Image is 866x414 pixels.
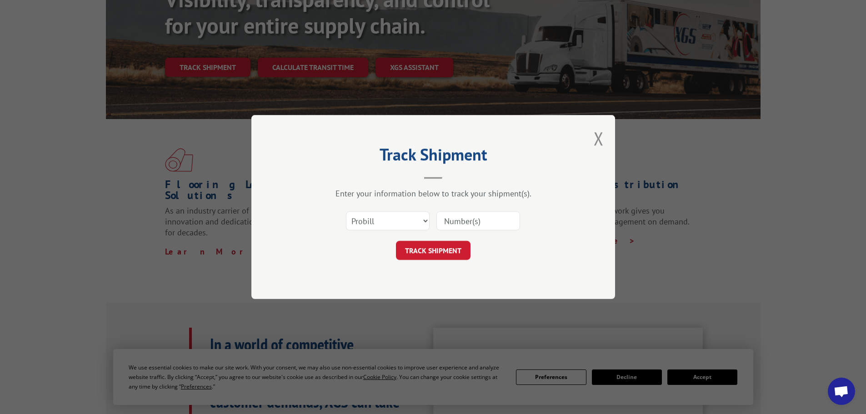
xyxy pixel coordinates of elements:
button: TRACK SHIPMENT [396,241,471,260]
h2: Track Shipment [297,148,570,165]
input: Number(s) [436,211,520,230]
div: Open chat [828,378,855,405]
div: Enter your information below to track your shipment(s). [297,188,570,199]
button: Close modal [594,126,604,150]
